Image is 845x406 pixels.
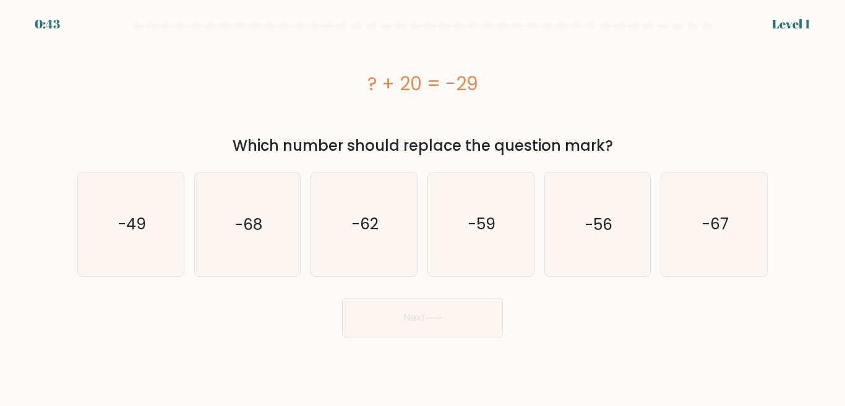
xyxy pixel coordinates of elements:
text: -67 [702,213,729,235]
div: ? + 20 = -29 [77,70,768,98]
text: -68 [235,213,262,235]
text: -56 [585,213,612,235]
div: 0:43 [35,15,60,33]
text: -62 [352,213,379,235]
button: Next [342,298,503,337]
div: Which number should replace the question mark? [85,135,760,157]
text: -59 [468,213,495,235]
text: -49 [118,213,145,235]
div: Level 1 [772,15,810,33]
